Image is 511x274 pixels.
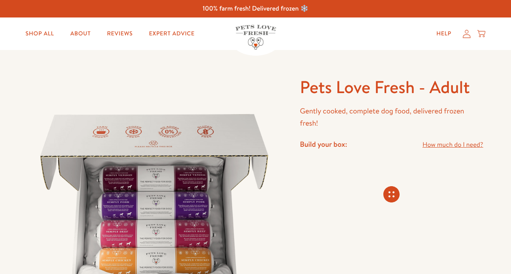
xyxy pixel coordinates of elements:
a: About [64,26,97,42]
svg: Connecting store [383,186,400,202]
a: Shop All [19,26,61,42]
a: Reviews [100,26,139,42]
a: Help [430,26,458,42]
a: How much do I need? [422,139,483,150]
img: Pets Love Fresh [235,25,276,50]
a: Expert Advice [143,26,201,42]
h1: Pets Love Fresh - Adult [300,76,483,98]
p: Gently cooked, complete dog food, delivered frozen fresh! [300,105,483,130]
h4: Build your box: [300,139,347,149]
